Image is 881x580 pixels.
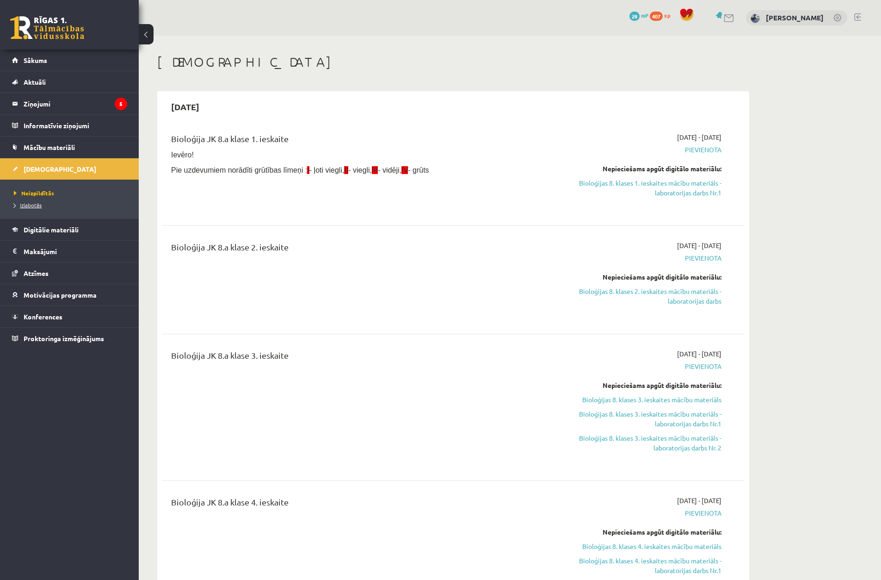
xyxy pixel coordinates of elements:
span: 407 [650,12,663,21]
a: Bioloģijas 8. klases 3. ieskaites mācību materiāls - laboratorijas darbs Nr.1 [547,409,721,429]
span: Pievienota [547,253,721,263]
a: Rīgas 1. Tālmācības vidusskola [10,16,84,39]
div: Bioloģija JK 8.a klase 1. ieskaite [171,132,533,150]
span: III [372,166,378,174]
a: Proktoringa izmēģinājums [12,328,127,349]
span: IV [401,166,408,174]
a: Atzīmes [12,262,127,284]
a: Bioloģijas 8. klases 3. ieskaites mācību materiāls - laboratorijas darbs Nr. 2 [547,433,721,453]
a: Digitālie materiāli [12,219,127,240]
a: [PERSON_NAME] [766,13,824,22]
div: Nepieciešams apgūt digitālo materiālu: [547,527,721,537]
span: Pievienota [547,362,721,371]
span: Sākums [24,56,47,64]
a: Ziņojumi5 [12,93,127,114]
span: [DEMOGRAPHIC_DATA] [24,165,96,173]
span: Izlabotās [14,201,42,209]
legend: Maksājumi [24,241,127,262]
a: Aktuāli [12,71,127,93]
span: II [344,166,348,174]
span: Proktoringa izmēģinājums [24,334,104,343]
span: 28 [629,12,640,21]
legend: Informatīvie ziņojumi [24,115,127,136]
a: Bioloģijas 8. klases 4. ieskaites mācību materiāls [547,542,721,551]
span: Konferences [24,312,62,321]
span: Pievienota [547,508,721,518]
a: Neizpildītās [14,189,129,197]
a: Bioloģijas 8. klases 2. ieskaites mācību materiāls - laboratorijas darbs [547,287,721,306]
div: Bioloģija JK 8.a klase 4. ieskaite [171,496,533,513]
div: Nepieciešams apgūt digitālo materiālu: [547,272,721,282]
span: Mācību materiāli [24,143,75,151]
a: Bioloģijas 8. klases 3. ieskaites mācību materiāls [547,395,721,405]
a: Sākums [12,50,127,71]
a: Maksājumi [12,241,127,262]
span: Aktuāli [24,78,46,86]
span: [DATE] - [DATE] [677,496,721,505]
h2: [DATE] [162,96,209,118]
a: 407 xp [650,12,675,19]
div: Nepieciešams apgūt digitālo materiālu: [547,380,721,390]
span: Neizpildītās [14,189,54,197]
span: mP [641,12,648,19]
span: Ievēro! [171,151,194,159]
span: Motivācijas programma [24,291,97,299]
span: Digitālie materiāli [24,225,79,234]
span: [DATE] - [DATE] [677,241,721,250]
span: Atzīmes [24,269,49,277]
span: [DATE] - [DATE] [677,132,721,142]
a: Bioloģijas 8. klases 1. ieskaites mācību materiāls - laboratorijas darbs Nr.1 [547,178,721,198]
a: [DEMOGRAPHIC_DATA] [12,158,127,180]
a: Konferences [12,306,127,327]
i: 5 [115,98,127,110]
a: Mācību materiāli [12,137,127,158]
span: [DATE] - [DATE] [677,349,721,359]
a: Informatīvie ziņojumi [12,115,127,136]
span: I [307,166,309,174]
a: 28 mP [629,12,648,19]
span: Pie uzdevumiem norādīti grūtības līmeņi : - ļoti viegli, - viegli, - vidēji, - grūts [171,166,429,174]
span: xp [664,12,670,19]
div: Bioloģija JK 8.a klase 2. ieskaite [171,241,533,258]
div: Nepieciešams apgūt digitālo materiālu: [547,164,721,174]
a: Motivācijas programma [12,284,127,306]
span: Pievienota [547,145,721,155]
a: Izlabotās [14,201,129,209]
a: Bioloģijas 8. klases 4. ieskaites mācību materiāls - laboratorijas darbs Nr.1 [547,556,721,575]
img: Endijs Laizāns [751,14,760,23]
h1: [DEMOGRAPHIC_DATA] [157,54,749,70]
legend: Ziņojumi [24,93,127,114]
div: Bioloģija JK 8.a klase 3. ieskaite [171,349,533,366]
